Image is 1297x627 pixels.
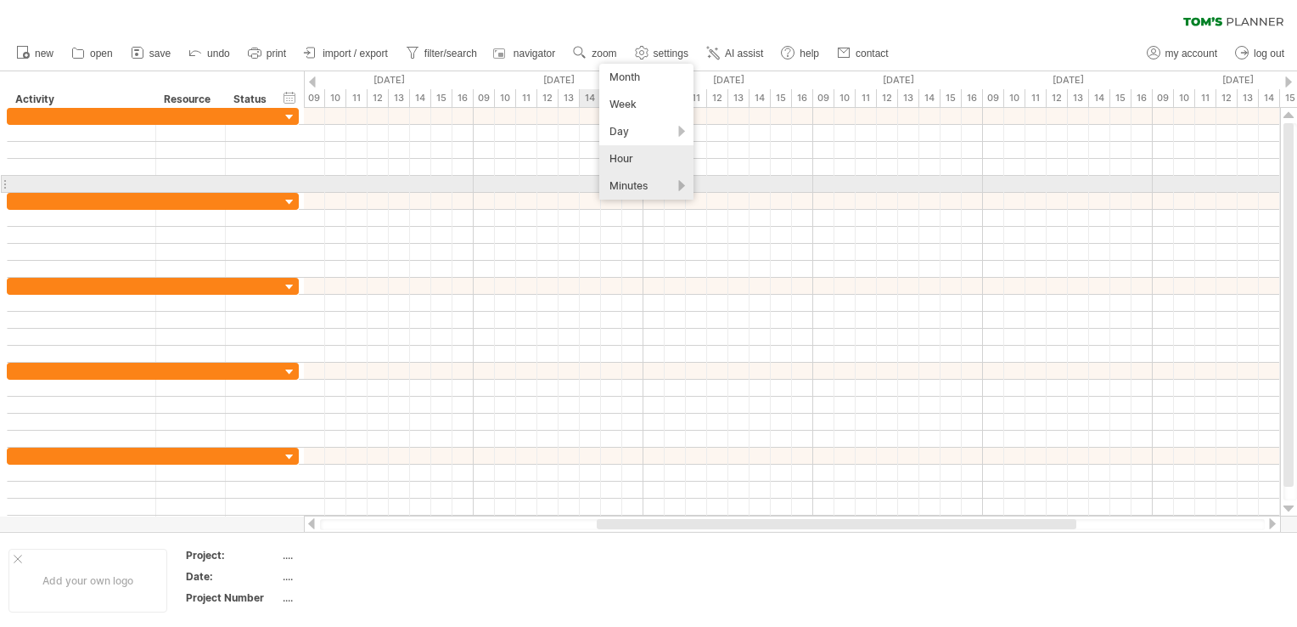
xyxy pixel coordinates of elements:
div: 11 [346,89,368,107]
a: help [777,42,824,65]
span: contact [856,48,889,59]
span: help [800,48,819,59]
div: 16 [452,89,474,107]
div: 09 [1153,89,1174,107]
a: zoom [569,42,621,65]
a: contact [833,42,894,65]
div: Add your own logo [8,549,167,613]
div: 15 [431,89,452,107]
span: log out [1254,48,1284,59]
div: 13 [389,89,410,107]
div: 10 [1004,89,1025,107]
span: open [90,48,113,59]
div: 10 [495,89,516,107]
div: 16 [962,89,983,107]
div: 09 [983,89,1004,107]
span: save [149,48,171,59]
div: Friday, 4 July 2025 [813,71,983,89]
div: Resource [164,91,216,108]
div: Month [599,64,693,91]
div: Thursday, 3 July 2025 [643,71,813,89]
div: 12 [707,89,728,107]
a: navigator [491,42,560,65]
a: AI assist [702,42,768,65]
div: Minutes [599,172,693,200]
span: filter/search [424,48,477,59]
div: Project: [186,548,279,562]
div: 13 [728,89,750,107]
div: 09 [304,89,325,107]
div: 14 [919,89,940,107]
div: 14 [750,89,771,107]
div: 09 [813,89,834,107]
a: undo [184,42,235,65]
div: Date: [186,569,279,584]
div: 09 [474,89,495,107]
div: 14 [1089,89,1110,107]
span: undo [207,48,230,59]
div: 13 [1238,89,1259,107]
div: Activity [15,91,146,108]
a: new [12,42,59,65]
a: settings [631,42,693,65]
div: 12 [877,89,898,107]
div: 15 [771,89,792,107]
a: filter/search [401,42,482,65]
span: settings [654,48,688,59]
div: Status [233,91,271,108]
div: Hour [599,145,693,172]
div: 13 [559,89,580,107]
span: print [267,48,286,59]
div: 11 [1025,89,1047,107]
a: print [244,42,291,65]
div: Monday, 7 July 2025 [983,71,1153,89]
div: 12 [1047,89,1068,107]
div: 14 [410,89,431,107]
div: Wednesday, 2 July 2025 [474,71,643,89]
div: 13 [898,89,919,107]
div: 11 [1195,89,1216,107]
div: 16 [792,89,813,107]
div: 15 [1110,89,1131,107]
a: save [126,42,176,65]
div: Week [599,91,693,118]
span: navigator [514,48,555,59]
div: 11 [516,89,537,107]
a: open [67,42,118,65]
div: Tuesday, 1 July 2025 [304,71,474,89]
a: log out [1231,42,1289,65]
div: .... [283,569,425,584]
div: 10 [325,89,346,107]
a: my account [1143,42,1222,65]
div: 12 [368,89,389,107]
div: 10 [834,89,856,107]
div: .... [283,548,425,562]
div: 15 [940,89,962,107]
div: Day [599,118,693,145]
div: 14 [580,89,601,107]
div: 16 [1131,89,1153,107]
div: 13 [1068,89,1089,107]
div: Project Number [186,590,279,605]
span: AI assist [725,48,763,59]
span: my account [1165,48,1217,59]
span: zoom [592,48,616,59]
div: 12 [537,89,559,107]
div: 11 [856,89,877,107]
div: 12 [1216,89,1238,107]
span: import / export [323,48,388,59]
span: new [35,48,53,59]
div: 10 [1174,89,1195,107]
a: import / export [300,42,393,65]
div: 14 [1259,89,1280,107]
div: .... [283,590,425,605]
